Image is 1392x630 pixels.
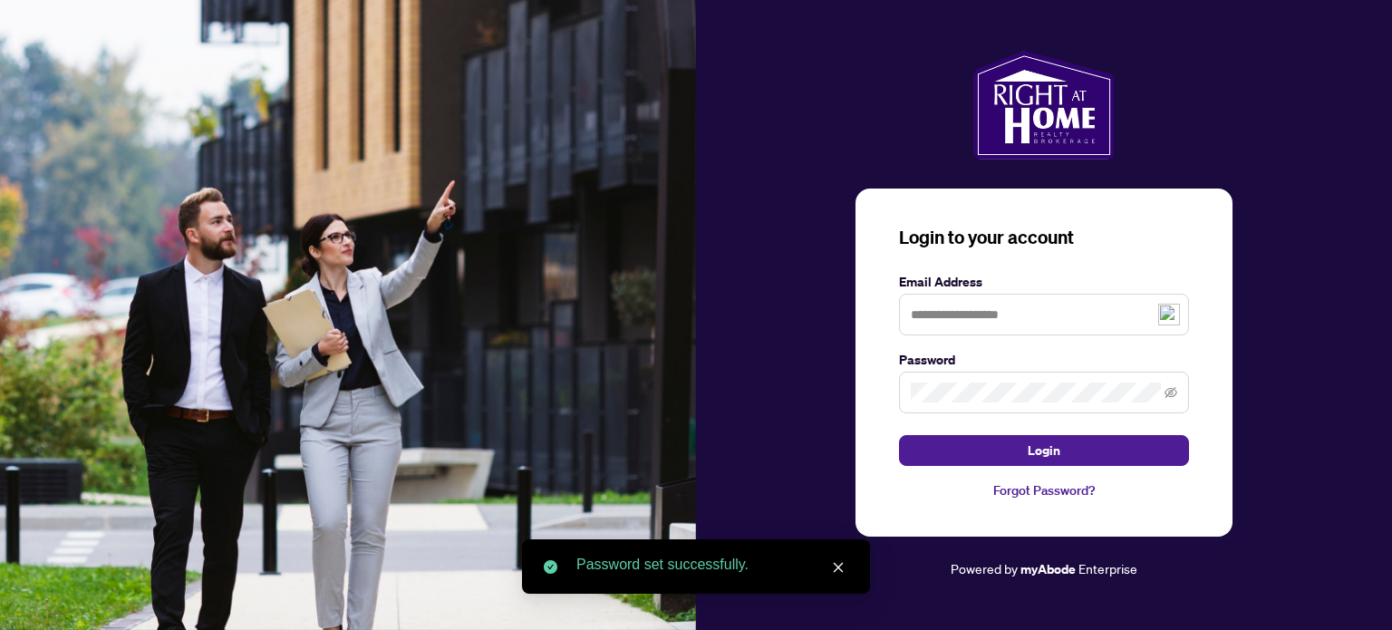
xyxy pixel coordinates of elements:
span: eye-invisible [1165,386,1177,399]
label: Email Address [899,272,1189,292]
a: Close [828,557,848,577]
label: Password [899,350,1189,370]
a: Forgot Password? [899,480,1189,500]
h3: Login to your account [899,225,1189,250]
span: Powered by [951,560,1018,577]
span: Enterprise [1078,560,1137,577]
button: Login [899,435,1189,466]
span: close [832,561,845,574]
img: npw-badge-icon-locked.svg [1158,304,1180,325]
div: Password set successfully. [576,554,848,576]
a: myAbode [1020,559,1076,579]
span: check-circle [544,560,557,574]
img: npw-badge-icon-locked.svg [1139,386,1154,401]
img: ma-logo [973,51,1114,160]
span: Login [1028,436,1060,465]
